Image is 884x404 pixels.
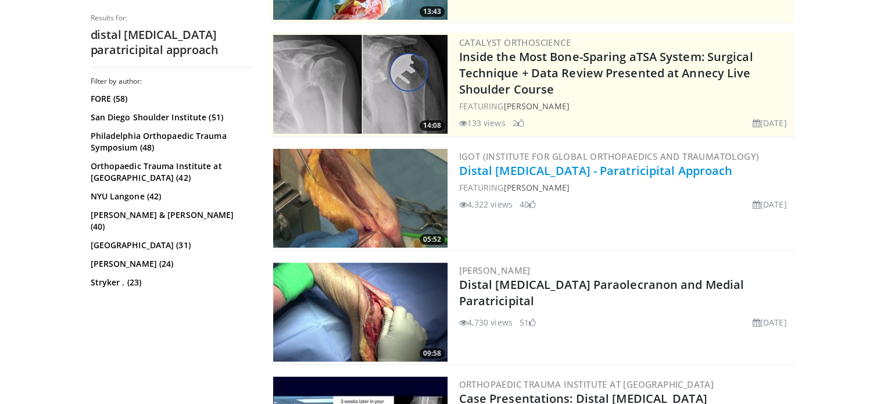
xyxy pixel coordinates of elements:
a: Distal [MEDICAL_DATA] - Paratricipital Approach [459,163,733,178]
a: 05:52 [273,149,448,248]
span: 13:43 [420,6,445,17]
span: 14:08 [420,120,445,131]
a: [PERSON_NAME] (24) [91,258,250,270]
a: 14:08 [273,35,448,134]
div: FEATURING [459,100,792,112]
li: 4,322 views [459,198,513,210]
li: [DATE] [753,316,787,328]
div: FEATURING [459,181,792,194]
a: Catalyst OrthoScience [459,37,571,48]
a: 09:58 [273,263,448,362]
a: Stryker . (23) [91,277,250,288]
img: bf94998b-498d-4010-9aae-f9379e869519.300x170_q85_crop-smart_upscale.jpg [273,263,448,362]
a: [PERSON_NAME] [503,101,569,112]
a: San Diego Shoulder Institute (51) [91,112,250,123]
a: [PERSON_NAME] & [PERSON_NAME] (40) [91,209,250,233]
li: 51 [520,316,536,328]
li: 40 [520,198,536,210]
a: Inside the Most Bone-Sparing aTSA System: Surgical Technique + Data Review Presented at Annecy Li... [459,49,753,97]
li: [DATE] [753,117,787,129]
a: IGOT (Institute for Global Orthopaedics and Traumatology) [459,151,760,162]
h2: distal [MEDICAL_DATA] paratricipital approach [91,27,253,58]
a: NYU Langone (42) [91,191,250,202]
li: [DATE] [753,198,787,210]
img: ca4fb877-a8c0-4eaf-ae38-113a5f6e859c.300x170_q85_crop-smart_upscale.jpg [273,149,448,248]
p: Results for: [91,13,253,23]
img: 9f15458b-d013-4cfd-976d-a83a3859932f.300x170_q85_crop-smart_upscale.jpg [273,35,448,134]
a: [PERSON_NAME] [459,264,531,276]
a: [PERSON_NAME] [503,182,569,193]
li: 2 [513,117,524,129]
a: Philadelphia Orthopaedic Trauma Symposium (48) [91,130,250,153]
span: 09:58 [420,348,445,359]
a: [GEOGRAPHIC_DATA] (31) [91,239,250,251]
li: 133 views [459,117,506,129]
h3: Filter by author: [91,77,253,86]
a: Distal [MEDICAL_DATA] Paraolecranon and Medial Paratricipital [459,277,745,309]
a: FORE (58) [91,93,250,105]
a: Orthopaedic Trauma Institute at [GEOGRAPHIC_DATA] [459,378,714,390]
span: 05:52 [420,234,445,245]
li: 4,730 views [459,316,513,328]
a: Orthopaedic Trauma Institute at [GEOGRAPHIC_DATA] (42) [91,160,250,184]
